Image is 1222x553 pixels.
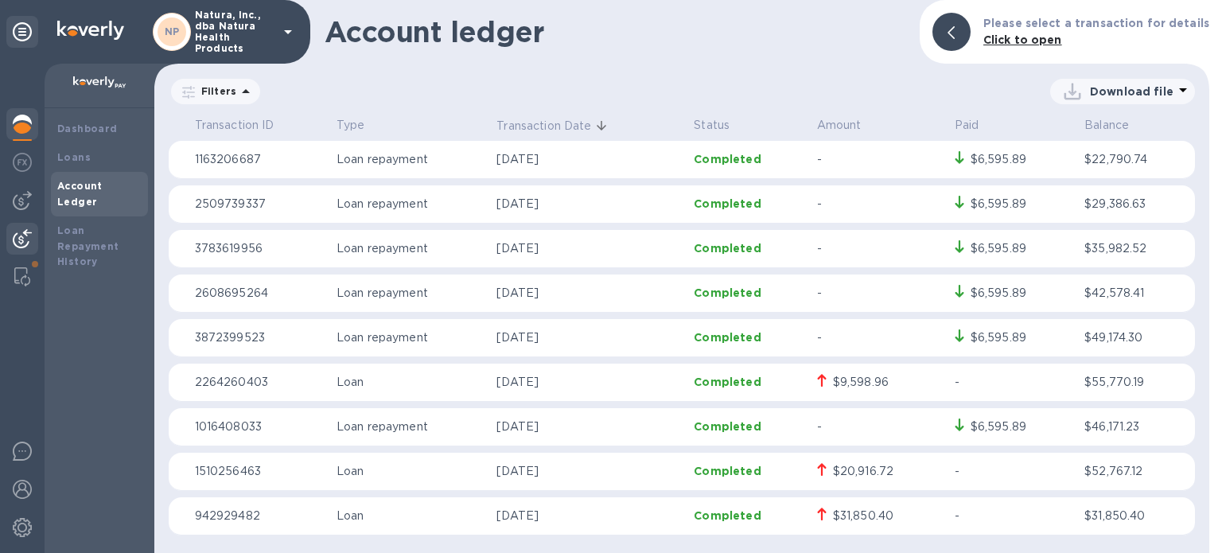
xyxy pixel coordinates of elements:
div: $31,850.40 [833,508,893,524]
p: Completed [694,196,804,212]
p: - [817,196,942,212]
img: Foreign exchange [13,153,32,172]
p: Download file [1090,84,1173,99]
p: Completed [694,151,804,167]
p: $42,578.41 [1084,285,1189,302]
div: Unpin categories [6,16,38,48]
p: Completed [694,463,804,479]
div: $6,595.89 [971,329,1026,346]
p: Completed [694,240,804,256]
b: Click to open [983,33,1062,46]
p: - [817,151,942,168]
p: Loan repayment [337,419,484,435]
b: Loan Repayment History [57,224,119,268]
p: 2608695264 [195,285,324,302]
div: $6,595.89 [971,151,1026,168]
p: 942929482 [195,508,324,524]
p: 1163206687 [195,151,324,168]
p: - [955,374,1072,391]
b: Account Ledger [57,180,103,208]
p: [DATE] [496,508,681,524]
p: 2509739337 [195,196,324,212]
p: - [817,285,942,302]
p: $22,790.74 [1084,151,1189,168]
p: [DATE] [496,240,681,257]
p: Loan repayment [337,196,484,212]
p: - [817,419,942,435]
p: - [817,240,942,257]
b: NP [165,25,180,37]
span: Transaction Date [496,118,612,134]
p: [DATE] [496,374,681,391]
p: - [817,329,942,346]
p: 3872399523 [195,329,324,346]
div: $9,598.96 [833,374,889,391]
div: $6,595.89 [971,196,1026,212]
p: $35,982.52 [1084,240,1189,257]
p: Loan repayment [337,285,484,302]
p: Completed [694,329,804,345]
p: [DATE] [496,329,681,346]
p: [DATE] [496,419,681,435]
p: 1510256463 [195,463,324,480]
div: $6,595.89 [971,285,1026,302]
p: Loan repayment [337,151,484,168]
p: 1016408033 [195,419,324,435]
p: Natura, Inc., dba Natura Health Products [195,10,274,54]
p: $55,770.19 [1084,374,1189,391]
p: Balance [1084,117,1189,134]
p: Amount [817,117,942,134]
p: Completed [694,419,804,434]
p: [DATE] [496,196,681,212]
p: $29,386.63 [1084,196,1189,212]
p: Loan repayment [337,240,484,257]
p: Filters [195,84,236,98]
b: Please select a transaction for details [983,17,1209,29]
p: Type [337,117,484,134]
p: - [955,463,1072,480]
p: [DATE] [496,151,681,168]
p: Loan [337,463,484,480]
p: Completed [694,374,804,390]
p: 3783619956 [195,240,324,257]
p: $52,767.12 [1084,463,1189,480]
p: Loan [337,374,484,391]
p: Loan repayment [337,329,484,346]
img: Logo [57,21,124,40]
p: Transaction ID [195,117,324,134]
p: Status [694,117,804,134]
p: Transaction Date [496,118,591,134]
div: $20,916.72 [833,463,893,480]
p: - [955,508,1072,524]
div: $6,595.89 [971,240,1026,257]
p: $49,174.30 [1084,329,1189,346]
div: $6,595.89 [971,419,1026,435]
p: Completed [694,285,804,301]
p: [DATE] [496,285,681,302]
p: $46,171.23 [1084,419,1189,435]
p: Completed [694,508,804,524]
p: Loan [337,508,484,524]
p: 2264260403 [195,374,324,391]
b: Loans [57,151,91,163]
p: $31,850.40 [1084,508,1189,524]
p: Paid [955,117,1072,134]
h1: Account ledger [325,15,907,49]
b: Dashboard [57,123,118,134]
p: [DATE] [496,463,681,480]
